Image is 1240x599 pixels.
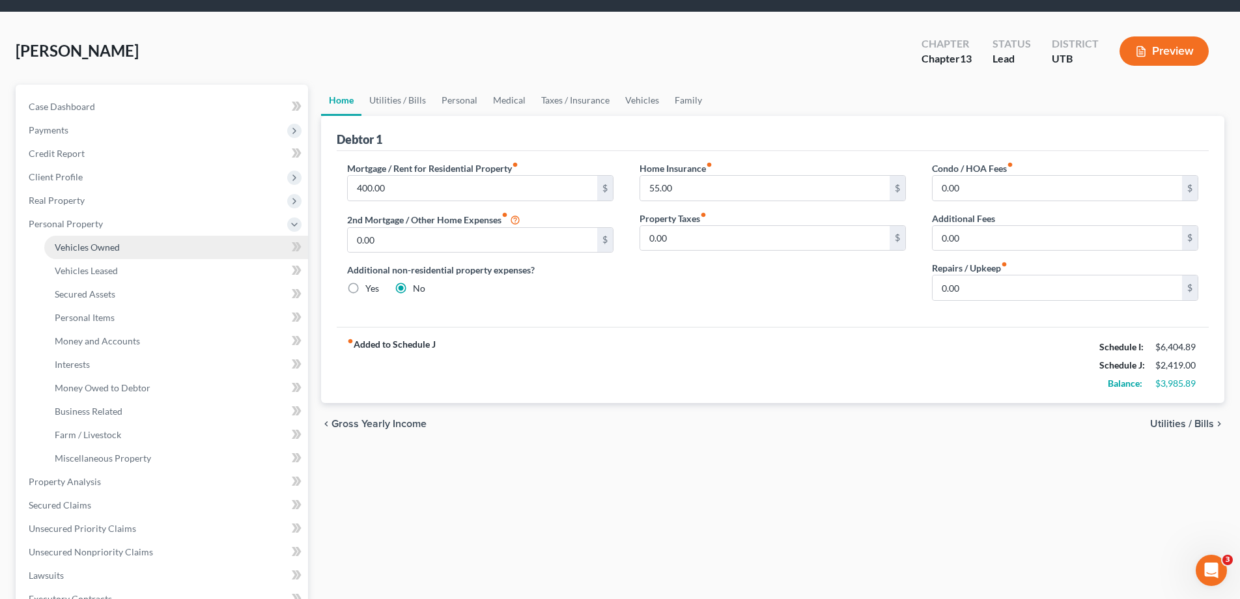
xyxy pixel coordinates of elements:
[44,447,308,470] a: Miscellaneous Property
[890,226,905,251] div: $
[29,101,95,112] span: Case Dashboard
[347,338,436,393] strong: Added to Schedule J
[347,161,518,175] label: Mortgage / Rent for Residential Property
[331,419,427,429] span: Gross Yearly Income
[321,419,331,429] i: chevron_left
[44,236,308,259] a: Vehicles Owned
[29,171,83,182] span: Client Profile
[18,564,308,587] a: Lawsuits
[1214,419,1224,429] i: chevron_right
[55,429,121,440] span: Farm / Livestock
[1155,377,1198,390] div: $3,985.89
[933,176,1182,201] input: --
[347,212,520,227] label: 2nd Mortgage / Other Home Expenses
[667,85,710,116] a: Family
[932,161,1013,175] label: Condo / HOA Fees
[18,517,308,540] a: Unsecured Priority Claims
[1222,555,1233,565] span: 3
[18,494,308,517] a: Secured Claims
[1182,176,1198,201] div: $
[533,85,617,116] a: Taxes / Insurance
[55,453,151,464] span: Miscellaneous Property
[44,353,308,376] a: Interests
[348,228,597,253] input: --
[365,282,379,295] label: Yes
[1155,341,1198,354] div: $6,404.89
[18,470,308,494] a: Property Analysis
[44,329,308,353] a: Money and Accounts
[29,523,136,534] span: Unsecured Priority Claims
[321,419,427,429] button: chevron_left Gross Yearly Income
[55,288,115,299] span: Secured Assets
[922,51,972,66] div: Chapter
[960,52,972,64] span: 13
[932,261,1007,275] label: Repairs / Upkeep
[55,265,118,276] span: Vehicles Leased
[1108,378,1142,389] strong: Balance:
[44,400,308,423] a: Business Related
[18,540,308,564] a: Unsecured Nonpriority Claims
[640,161,712,175] label: Home Insurance
[640,176,890,201] input: --
[1052,36,1099,51] div: District
[890,176,905,201] div: $
[1182,275,1198,300] div: $
[933,226,1182,251] input: --
[1007,161,1013,168] i: fiber_manual_record
[347,263,613,277] label: Additional non-residential property expenses?
[1120,36,1209,66] button: Preview
[16,41,139,60] span: [PERSON_NAME]
[640,226,890,251] input: --
[18,95,308,118] a: Case Dashboard
[55,382,150,393] span: Money Owed to Debtor
[55,242,120,253] span: Vehicles Owned
[44,376,308,400] a: Money Owed to Debtor
[932,212,995,225] label: Additional Fees
[55,359,90,370] span: Interests
[18,142,308,165] a: Credit Report
[1099,359,1145,370] strong: Schedule J:
[597,228,613,253] div: $
[55,312,115,323] span: Personal Items
[348,176,597,201] input: --
[29,476,101,487] span: Property Analysis
[512,161,518,168] i: fiber_manual_record
[55,406,122,417] span: Business Related
[706,161,712,168] i: fiber_manual_record
[347,338,354,344] i: fiber_manual_record
[44,283,308,306] a: Secured Assets
[29,546,153,557] span: Unsecured Nonpriority Claims
[1052,51,1099,66] div: UTB
[29,218,103,229] span: Personal Property
[29,148,85,159] span: Credit Report
[993,51,1031,66] div: Lead
[29,499,91,510] span: Secured Claims
[640,212,707,225] label: Property Taxes
[700,212,707,218] i: fiber_manual_record
[1150,419,1224,429] button: Utilities / Bills chevron_right
[361,85,434,116] a: Utilities / Bills
[29,570,64,581] span: Lawsuits
[1001,261,1007,268] i: fiber_manual_record
[1182,226,1198,251] div: $
[1196,555,1227,586] iframe: Intercom live chat
[933,275,1182,300] input: --
[434,85,485,116] a: Personal
[993,36,1031,51] div: Status
[1099,341,1144,352] strong: Schedule I:
[29,195,85,206] span: Real Property
[29,124,68,135] span: Payments
[55,335,140,346] span: Money and Accounts
[44,259,308,283] a: Vehicles Leased
[44,423,308,447] a: Farm / Livestock
[321,85,361,116] a: Home
[337,132,382,147] div: Debtor 1
[1150,419,1214,429] span: Utilities / Bills
[44,306,308,329] a: Personal Items
[922,36,972,51] div: Chapter
[485,85,533,116] a: Medical
[413,282,425,295] label: No
[501,212,508,218] i: fiber_manual_record
[1155,359,1198,372] div: $2,419.00
[597,176,613,201] div: $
